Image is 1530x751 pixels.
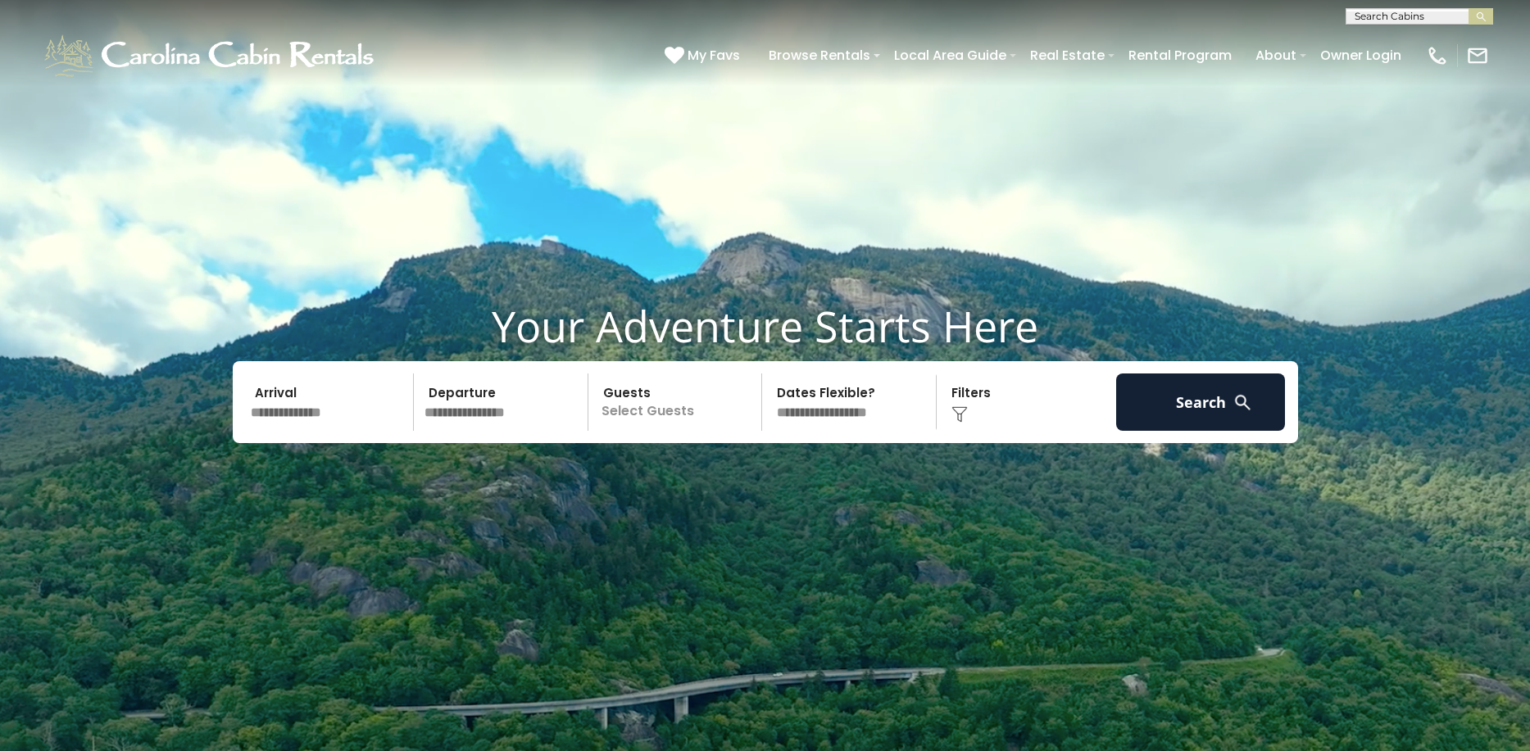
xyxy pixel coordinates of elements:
[1233,392,1253,413] img: search-regular-white.png
[1466,44,1489,67] img: mail-regular-white.png
[688,45,740,66] span: My Favs
[1116,373,1286,431] button: Search
[1120,41,1240,70] a: Rental Program
[665,45,744,66] a: My Favs
[951,406,968,423] img: filter--v1.png
[1247,41,1305,70] a: About
[1022,41,1113,70] a: Real Estate
[1426,44,1449,67] img: phone-regular-white.png
[593,373,762,431] p: Select Guests
[41,31,381,80] img: White-1-1-2.png
[12,301,1518,351] h1: Your Adventure Starts Here
[760,41,879,70] a: Browse Rentals
[886,41,1015,70] a: Local Area Guide
[1312,41,1410,70] a: Owner Login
